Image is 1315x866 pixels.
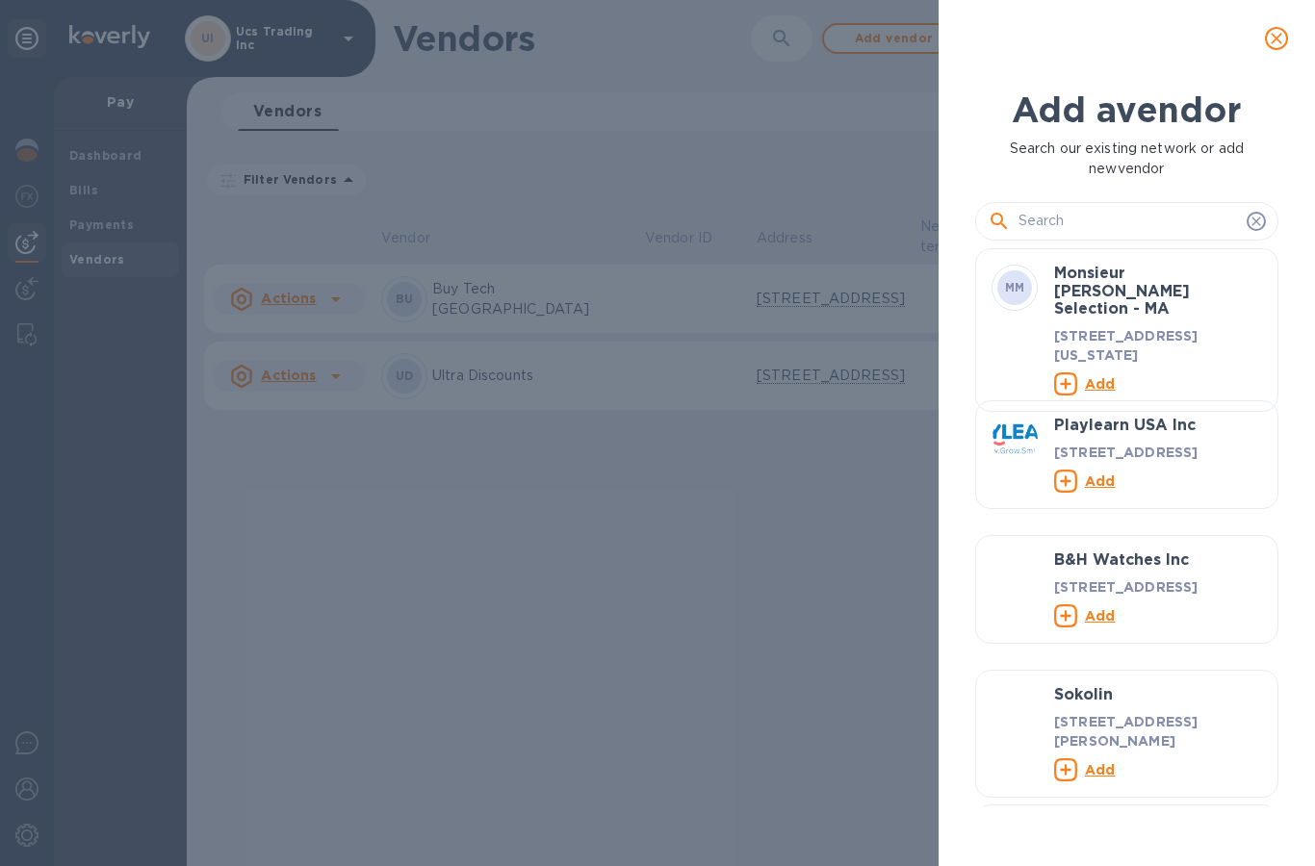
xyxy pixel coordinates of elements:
[975,248,1294,806] div: grid
[1253,15,1300,62] button: close
[1085,761,1115,777] u: Add
[1054,576,1262,596] p: [STREET_ADDRESS]
[1054,711,1262,750] p: [STREET_ADDRESS][PERSON_NAME]
[1085,472,1115,488] u: Add
[1018,207,1239,236] input: Search
[1085,607,1115,623] u: Add
[1054,686,1262,704] h3: Sokolin
[1054,265,1262,318] h3: Monsieur [PERSON_NAME] Selection - MA
[1054,551,1262,570] h3: B&H Watches Inc
[1085,376,1115,392] u: Add
[1054,326,1262,365] p: [STREET_ADDRESS][US_STATE]
[975,139,1278,179] p: Search our existing network or add new vendor
[1004,280,1024,294] b: MM
[1012,89,1241,131] b: Add a vendor
[1054,417,1262,435] h3: Playlearn USA Inc
[1054,442,1262,461] p: [STREET_ADDRESS]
